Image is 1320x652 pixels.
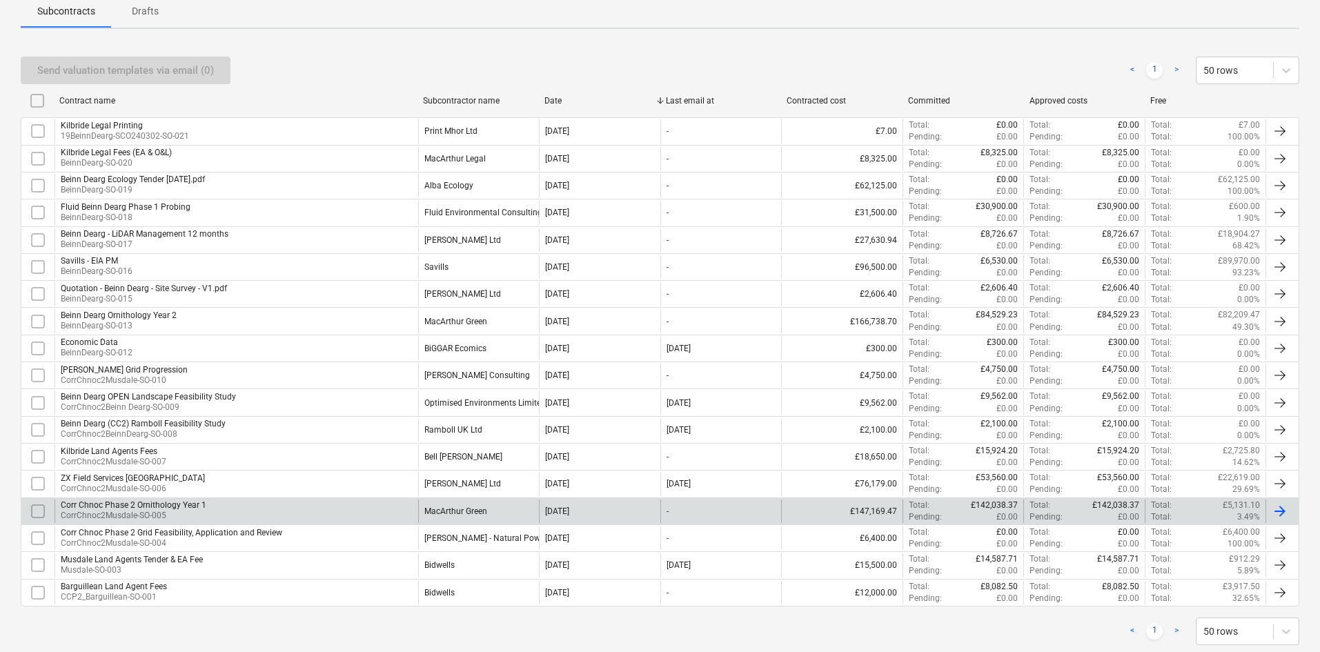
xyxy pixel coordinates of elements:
[424,262,449,272] div: Savills
[1030,228,1050,240] p: Total :
[781,526,903,550] div: £6,400.00
[61,365,188,375] div: [PERSON_NAME] Grid Progression
[424,371,530,380] div: Blake Clough Consulting
[1232,484,1260,495] p: 29.69%
[1030,391,1050,402] p: Total :
[909,375,942,387] p: Pending :
[667,371,669,380] div: -
[1118,526,1139,538] p: £0.00
[996,457,1018,468] p: £0.00
[1146,623,1163,640] a: Page 1 is your current page
[1030,309,1050,321] p: Total :
[981,364,1018,375] p: £4,750.00
[61,148,172,157] div: Kilbride Legal Fees (EA & O&L)
[61,256,132,266] div: Savills - EIA PM
[996,430,1018,442] p: £0.00
[1151,213,1172,224] p: Total :
[1030,348,1063,360] p: Pending :
[976,445,1018,457] p: £15,924.20
[781,201,903,224] div: £31,500.00
[61,337,132,347] div: Economic Data
[996,240,1018,252] p: £0.00
[1030,337,1050,348] p: Total :
[996,348,1018,360] p: £0.00
[909,403,942,415] p: Pending :
[1151,337,1172,348] p: Total :
[909,472,929,484] p: Total :
[909,445,929,457] p: Total :
[1151,511,1172,523] p: Total :
[1151,201,1172,213] p: Total :
[909,267,942,279] p: Pending :
[1097,309,1139,321] p: £84,529.23
[61,456,166,468] p: CorrChnoc2Musdale-SO-007
[1030,213,1063,224] p: Pending :
[1151,391,1172,402] p: Total :
[1237,511,1260,523] p: 3.49%
[1151,267,1172,279] p: Total :
[981,391,1018,402] p: £9,562.00
[787,96,897,106] div: Contracted cost
[996,159,1018,170] p: £0.00
[1030,147,1050,159] p: Total :
[1151,228,1172,240] p: Total :
[981,418,1018,430] p: £2,100.00
[1097,201,1139,213] p: £30,900.00
[424,506,487,516] div: MacArthur Green
[667,344,691,353] div: [DATE]
[424,126,477,136] div: Print Mhor Ltd
[545,533,569,543] div: [DATE]
[667,181,669,190] div: -
[545,425,569,435] div: [DATE]
[545,235,569,245] div: [DATE]
[1237,403,1260,415] p: 0.00%
[61,347,132,359] p: BeinnDearg-SO-012
[667,235,669,245] div: -
[1118,403,1139,415] p: £0.00
[1097,445,1139,457] p: £15,924.20
[1102,147,1139,159] p: £8,325.00
[1232,267,1260,279] p: 93.23%
[61,239,228,250] p: BeinnDearg-SO-017
[1150,96,1261,106] div: Free
[1030,201,1050,213] p: Total :
[1118,511,1139,523] p: £0.00
[1151,131,1172,143] p: Total :
[424,154,486,164] div: MacArthur Legal
[545,208,569,217] div: [DATE]
[61,428,226,440] p: CorrChnoc2BeinnDearg-SO-008
[996,526,1018,538] p: £0.00
[1151,348,1172,360] p: Total :
[909,282,929,294] p: Total :
[61,375,188,386] p: CorrChnoc2Musdale-SO-010
[1239,282,1260,294] p: £0.00
[996,403,1018,415] p: £0.00
[1030,430,1063,442] p: Pending :
[909,147,929,159] p: Total :
[61,528,282,537] div: Corr Chnoc Phase 2 Grid Feasibility, Application and Review
[1218,174,1260,186] p: £62,125.00
[996,119,1018,131] p: £0.00
[545,317,569,326] div: [DATE]
[1151,364,1172,375] p: Total :
[996,174,1018,186] p: £0.00
[909,418,929,430] p: Total :
[1118,294,1139,306] p: £0.00
[1118,267,1139,279] p: £0.00
[1239,119,1260,131] p: £7.00
[909,159,942,170] p: Pending :
[667,126,669,136] div: -
[909,538,942,550] p: Pending :
[909,309,929,321] p: Total :
[544,96,655,106] div: Date
[61,500,206,510] div: Corr Chnoc Phase 2 Ornithology Year 1
[1228,186,1260,197] p: 100.00%
[1237,213,1260,224] p: 1.90%
[1118,186,1139,197] p: £0.00
[1228,131,1260,143] p: 100.00%
[1151,147,1172,159] p: Total :
[781,228,903,252] div: £27,630.94
[1151,159,1172,170] p: Total :
[1118,131,1139,143] p: £0.00
[1118,322,1139,333] p: £0.00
